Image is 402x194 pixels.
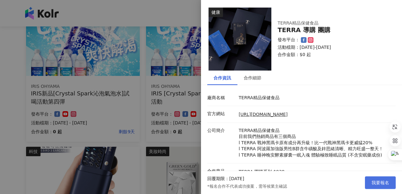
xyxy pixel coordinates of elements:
[207,128,236,134] p: 公司簡介
[209,8,223,17] div: 健康
[372,180,389,185] span: 我要報名
[207,168,236,174] p: 合作商品
[239,95,393,101] p: TERRA精品保健食品
[207,95,236,101] p: 廠商名稱
[239,169,272,175] a: TERRA 團購系列
[207,111,236,117] p: 官方網站
[278,20,388,26] div: TERRA精品保健食品
[278,44,388,51] p: 活動檔期：[DATE]-[DATE]
[239,112,288,117] a: [URL][DOMAIN_NAME]
[273,169,285,175] p: $938
[214,74,231,81] div: 合作資訊
[278,26,388,34] div: TERRA 導購 團購
[207,184,287,189] p: *報名合作不代表成功接案，需等候業主確認
[278,37,300,43] p: 發布平台：
[244,74,261,81] div: 合作細節
[207,176,244,182] p: 回覆期限：[DATE]
[209,8,271,71] img: TERRA 團購系列
[365,176,396,189] button: 我要報名
[278,52,388,58] p: 合作金額： $0 起
[239,128,393,158] p: TERRA精品保健食品 目前我們熱銷商品有三個商品 l TERRA 戰神黑瑪卡原有成分再升級！比一代戰神黑瑪卡更威猛20% l TERRA 阿波羅加強版男性B群含牛磺酸及鋅思緒清晰、精力旺盛一整...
